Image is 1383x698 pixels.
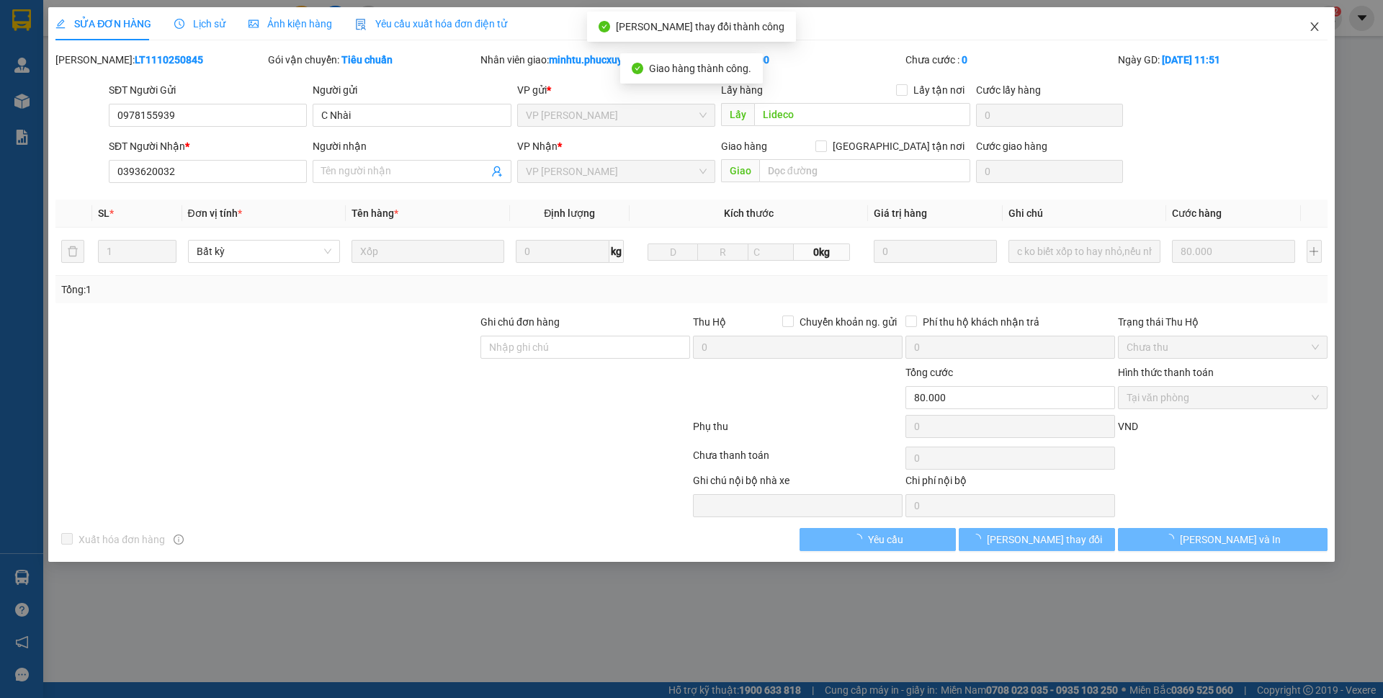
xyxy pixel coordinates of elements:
span: VP Nhận [517,140,558,152]
span: Lịch sử [174,18,225,30]
b: LT1110250845 [135,54,203,66]
input: R [697,243,748,261]
input: Cước lấy hàng [976,104,1123,127]
img: icon [355,19,367,30]
span: check-circle [632,63,643,74]
label: Cước giao hàng [976,140,1047,152]
button: Yêu cầu [800,528,956,551]
span: kg [609,240,624,263]
span: user-add [491,166,503,177]
button: [PERSON_NAME] và In [1118,528,1328,551]
span: Đơn vị tính [188,207,242,219]
span: Yêu cầu xuất hóa đơn điện tử [355,18,507,30]
span: 0kg [794,243,850,261]
input: 0 [874,240,996,263]
span: [PERSON_NAME] thay đổi thành công [616,21,784,32]
div: Chưa cước : [905,52,1115,68]
label: Hình thức thanh toán [1118,367,1214,378]
b: 0 [962,54,967,66]
span: Giao hàng [721,140,767,152]
span: Tại văn phòng [1127,387,1319,408]
b: Tiêu chuẩn [341,54,393,66]
span: Giá trị hàng [874,207,927,219]
button: Close [1294,7,1335,48]
div: Trạng thái Thu Hộ [1118,314,1328,330]
span: check-circle [599,21,610,32]
div: Ghi chú nội bộ nhà xe [693,473,903,494]
div: SĐT Người Nhận [109,138,307,154]
div: SĐT Người Gửi [109,82,307,98]
label: Cước lấy hàng [976,84,1041,96]
span: Lấy hàng [721,84,763,96]
button: [PERSON_NAME] thay đổi [959,528,1115,551]
span: Tổng cước [905,367,953,378]
span: Định lượng [544,207,595,219]
div: Nhân viên giao: [480,52,690,68]
span: Chuyển khoản ng. gửi [794,314,903,330]
span: [GEOGRAPHIC_DATA] tận nơi [827,138,970,154]
th: Ghi chú [1003,200,1167,228]
div: Người gửi [313,82,511,98]
input: Ghi chú đơn hàng [480,336,690,359]
span: loading [971,534,987,544]
span: Tên hàng [352,207,398,219]
span: Cước hàng [1172,207,1222,219]
span: Chưa thu [1127,336,1319,358]
input: C [748,243,794,261]
span: Ảnh kiện hàng [249,18,332,30]
input: Cước giao hàng [976,160,1123,183]
div: Gói vận chuyển: [268,52,478,68]
input: VD: Bàn, Ghế [352,240,504,263]
div: Phụ thu [691,419,904,444]
span: clock-circle [174,19,184,29]
span: VND [1118,421,1138,432]
div: Chưa thanh toán [691,447,904,473]
span: VP Loong Toòng [526,104,707,126]
span: Lấy tận nơi [908,82,970,98]
input: Ghi Chú [1008,240,1161,263]
span: Thu Hộ [693,316,726,328]
span: loading [852,534,868,544]
span: Yêu cầu [868,532,903,547]
input: 0 [1172,240,1294,263]
label: Ghi chú đơn hàng [480,316,560,328]
div: [PERSON_NAME]: [55,52,265,68]
span: Lấy [721,103,754,126]
span: [PERSON_NAME] và In [1180,532,1281,547]
span: Bất kỳ [197,241,332,262]
span: SL [98,207,109,219]
div: Cước rồi : [693,52,903,68]
span: Xuất hóa đơn hàng [73,532,171,547]
button: plus [1307,240,1322,263]
span: loading [1164,534,1180,544]
button: delete [61,240,84,263]
span: picture [249,19,259,29]
div: Ngày GD: [1118,52,1328,68]
span: close [1309,21,1320,32]
span: edit [55,19,66,29]
b: minhtu.phucxuyen [549,54,634,66]
input: Dọc đường [754,103,970,126]
b: [DATE] 11:51 [1162,54,1220,66]
div: Tổng: 1 [61,282,534,297]
span: SỬA ĐƠN HÀNG [55,18,151,30]
input: Dọc đường [759,159,970,182]
span: VP Minh Khai [526,161,707,182]
div: VP gửi [517,82,715,98]
span: Giao hàng thành công. [649,63,751,74]
span: [PERSON_NAME] thay đổi [987,532,1102,547]
span: Kích thước [724,207,774,219]
div: Người nhận [313,138,511,154]
span: Giao [721,159,759,182]
span: Phí thu hộ khách nhận trả [917,314,1045,330]
input: D [648,243,699,261]
span: info-circle [174,534,184,545]
div: Chi phí nội bộ [905,473,1115,494]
